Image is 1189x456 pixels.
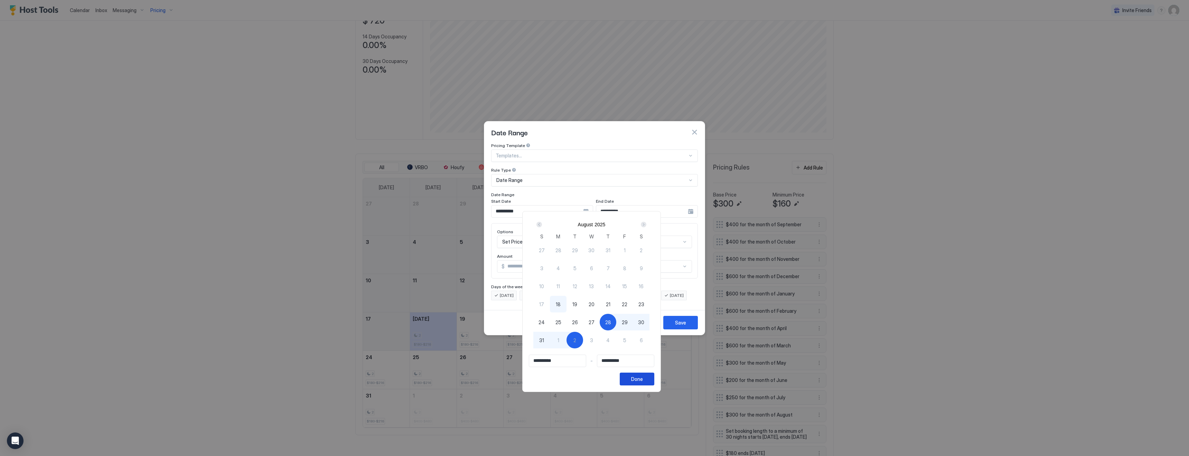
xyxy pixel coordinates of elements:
[539,301,544,308] span: 17
[7,432,24,449] div: Open Intercom Messenger
[550,296,567,312] button: 18
[616,260,633,276] button: 8
[638,319,644,326] span: 30
[633,278,649,294] button: 16
[573,283,577,290] span: 12
[533,296,550,312] button: 17
[539,319,545,326] span: 24
[589,319,594,326] span: 27
[550,278,567,294] button: 11
[589,233,594,240] span: W
[631,375,643,383] div: Done
[550,242,567,258] button: 28
[624,247,626,254] span: 1
[616,278,633,294] button: 15
[622,319,628,326] span: 29
[589,283,594,290] span: 13
[556,301,561,308] span: 18
[623,265,626,272] span: 8
[583,332,600,348] button: 3
[640,265,643,272] span: 9
[640,247,643,254] span: 2
[597,355,654,367] input: Input Field
[600,278,616,294] button: 14
[606,233,610,240] span: T
[567,314,583,330] button: 26
[633,242,649,258] button: 2
[633,332,649,348] button: 6
[600,314,616,330] button: 28
[539,337,544,344] span: 31
[533,260,550,276] button: 3
[590,265,593,272] span: 6
[539,283,544,290] span: 10
[606,337,610,344] span: 4
[600,242,616,258] button: 31
[578,222,593,227] button: August
[606,283,611,290] span: 14
[573,233,577,240] span: T
[633,296,649,312] button: 23
[600,260,616,276] button: 7
[558,337,559,344] span: 1
[590,358,593,364] span: -
[583,278,600,294] button: 13
[623,233,626,240] span: F
[540,233,543,240] span: S
[533,278,550,294] button: 10
[556,283,560,290] span: 11
[606,247,610,254] span: 31
[567,332,583,348] button: 2
[567,296,583,312] button: 19
[583,242,600,258] button: 30
[550,260,567,276] button: 4
[594,222,605,227] button: 2025
[640,233,643,240] span: S
[616,332,633,348] button: 5
[539,247,545,254] span: 27
[600,332,616,348] button: 4
[607,265,610,272] span: 7
[533,314,550,330] button: 24
[555,247,561,254] span: 28
[600,296,616,312] button: 21
[573,265,577,272] span: 5
[572,301,577,308] span: 19
[529,355,586,367] input: Input Field
[616,242,633,258] button: 1
[567,278,583,294] button: 12
[633,260,649,276] button: 9
[640,337,643,344] span: 6
[567,260,583,276] button: 5
[535,220,544,229] button: Prev
[620,373,654,385] button: Done
[589,301,594,308] span: 20
[622,283,627,290] span: 15
[567,242,583,258] button: 29
[556,233,560,240] span: M
[588,247,594,254] span: 30
[572,247,578,254] span: 29
[540,265,543,272] span: 3
[550,332,567,348] button: 1
[633,314,649,330] button: 30
[573,337,576,344] span: 2
[533,242,550,258] button: 27
[622,301,627,308] span: 22
[639,283,644,290] span: 16
[638,301,644,308] span: 23
[616,296,633,312] button: 22
[605,319,611,326] span: 28
[623,337,626,344] span: 5
[572,319,578,326] span: 26
[616,314,633,330] button: 29
[555,319,561,326] span: 25
[590,337,593,344] span: 3
[638,220,648,229] button: Next
[556,265,560,272] span: 4
[550,314,567,330] button: 25
[583,314,600,330] button: 27
[583,260,600,276] button: 6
